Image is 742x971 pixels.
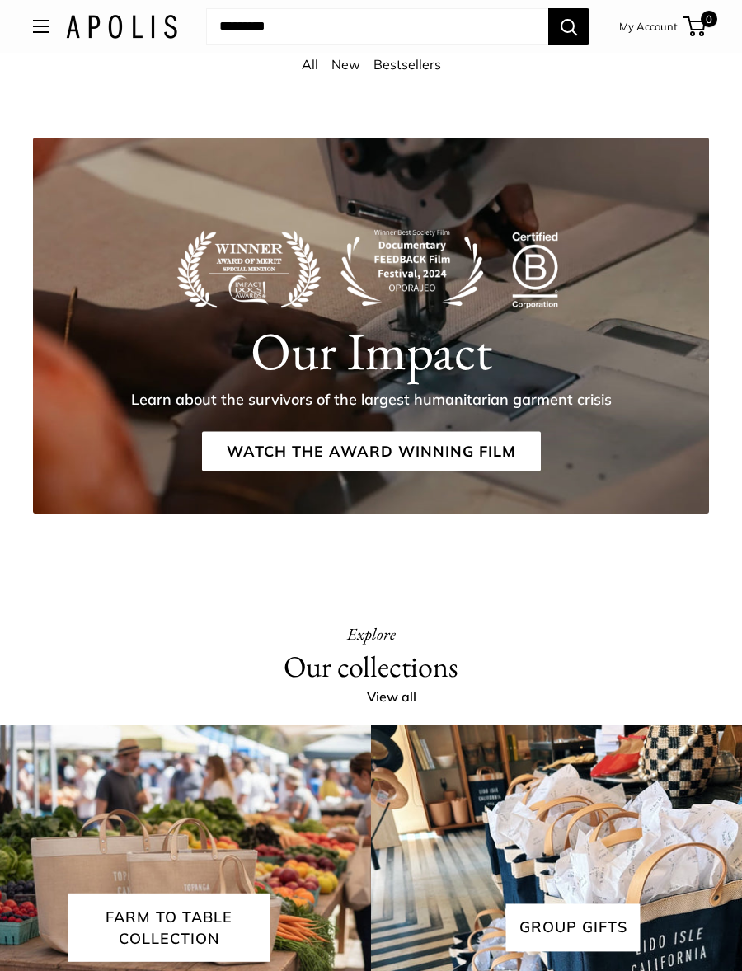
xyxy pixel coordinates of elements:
[506,904,641,951] span: Group GIFTS
[701,11,717,27] span: 0
[251,319,492,382] h1: Our Impact
[66,15,177,39] img: Apolis
[548,8,589,45] button: Search
[202,431,541,471] a: Watch the Award Winning Film
[619,16,678,36] a: My Account
[367,685,434,710] a: View all
[373,56,441,73] a: Bestsellers
[284,649,458,685] h2: Our collections
[68,894,270,961] span: Farm To Table collection
[302,56,318,73] a: All
[685,16,706,36] a: 0
[33,20,49,33] button: Open menu
[347,619,396,649] h3: Explore
[131,387,612,410] p: Learn about the survivors of the largest humanitarian garment crisis
[331,56,360,73] a: New
[206,8,548,45] input: Search...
